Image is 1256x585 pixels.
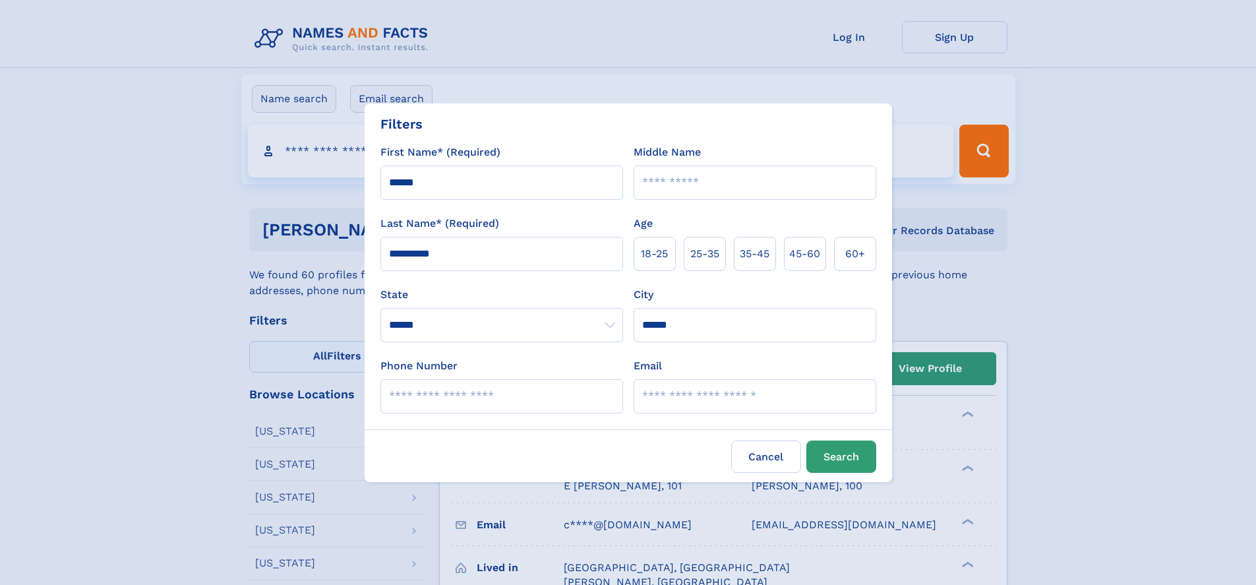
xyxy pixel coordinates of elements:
span: 35‑45 [740,246,769,262]
span: 18‑25 [641,246,668,262]
label: City [634,287,653,303]
span: 25‑35 [690,246,719,262]
span: 60+ [845,246,865,262]
label: Middle Name [634,144,701,160]
button: Search [806,441,876,473]
label: First Name* (Required) [380,144,500,160]
label: Cancel [731,441,801,473]
span: 45‑60 [789,246,820,262]
label: Age [634,216,653,231]
label: State [380,287,623,303]
label: Last Name* (Required) [380,216,499,231]
div: Filters [380,114,423,134]
label: Phone Number [380,358,458,374]
label: Email [634,358,662,374]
